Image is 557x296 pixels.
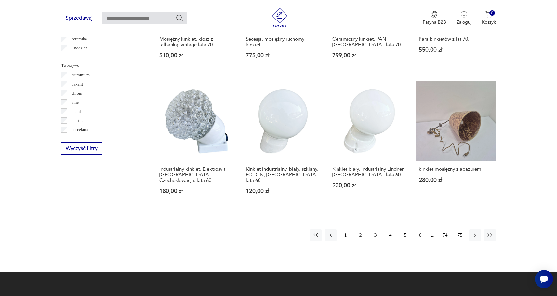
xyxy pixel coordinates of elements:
[400,229,411,241] button: 5
[454,229,466,241] button: 75
[72,35,87,43] p: ceramika
[72,117,83,124] p: plastik
[340,229,351,241] button: 1
[176,14,183,22] button: Szukaj
[419,167,493,172] h3: kinkiet mosiężny z abażurem
[156,81,236,207] a: Industrialny kinkiet, Elektrosvit Nové Zámky, Czechosłowacja, lata 60.Industrialny kinkiet, Elekt...
[72,90,82,97] p: chrom
[419,177,493,183] p: 280,00 zł
[72,72,90,79] p: aluminium
[72,99,79,106] p: inne
[461,11,467,18] img: Ikonka użytkownika
[535,270,553,288] iframe: Smartsupp widget button
[423,11,446,25] a: Ikona medaluPatyna B2B
[415,229,426,241] button: 6
[246,36,320,47] h3: Secesja, mosiężny ruchomy kinkiet
[159,53,233,58] p: 510,00 zł
[419,36,493,42] h3: Para kinkietów z lat 70.
[416,81,496,207] a: kinkiet mosiężny z abażuremkinkiet mosiężny z abażurem280,00 zł
[270,8,289,27] img: Patyna - sklep z meblami i dekoracjami vintage
[246,167,320,183] h3: Kinkiet industrialny, biały, szklany, FOTON, [GEOGRAPHIC_DATA], lata 60.
[482,19,496,25] p: Koszyk
[72,126,88,133] p: porcelana
[332,53,406,58] p: 799,00 zł
[332,183,406,188] p: 230,00 zł
[482,11,496,25] button: 0Koszyk
[431,11,438,18] img: Ikona medalu
[159,167,233,183] h3: Industrialny kinkiet, Elektrosvit [GEOGRAPHIC_DATA], Czechosłowacja, lata 60.
[355,229,366,241] button: 2
[72,45,87,52] p: Chodzież
[61,62,141,69] p: Tworzywo
[485,11,492,18] img: Ikona koszyka
[61,16,97,21] a: Sprzedawaj
[439,229,451,241] button: 74
[72,135,85,142] p: porcelit
[385,229,396,241] button: 4
[243,81,323,207] a: Kinkiet industrialny, biały, szklany, FOTON, Polska, lata 60.Kinkiet industrialny, biały, szklany...
[332,167,406,178] h3: Kinkiet biały, industrialny Lindner, [GEOGRAPHIC_DATA], lata 60.
[72,54,87,61] p: Ćmielów
[489,10,495,16] div: 0
[423,19,446,25] p: Patyna B2B
[61,142,102,155] button: Wyczyść filtry
[423,11,446,25] button: Patyna B2B
[246,188,320,194] p: 120,00 zł
[419,47,493,53] p: 550,00 zł
[159,36,233,47] h3: Mosiężny kinkiet, klosz z falbanką, vintage lata 70.
[61,12,97,24] button: Sprzedawaj
[72,108,81,115] p: metal
[457,19,471,25] p: Zaloguj
[72,81,83,88] p: bakelit
[159,188,233,194] p: 180,00 zł
[370,229,381,241] button: 3
[457,11,471,25] button: Zaloguj
[246,53,320,58] p: 775,00 zł
[332,36,406,47] h3: Ceramiczny kinkiet, PAN, [GEOGRAPHIC_DATA], lata 70.
[329,81,409,207] a: Kinkiet biały, industrialny Lindner, Niemcy, lata 60.Kinkiet biały, industrialny Lindner, [GEOGRA...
